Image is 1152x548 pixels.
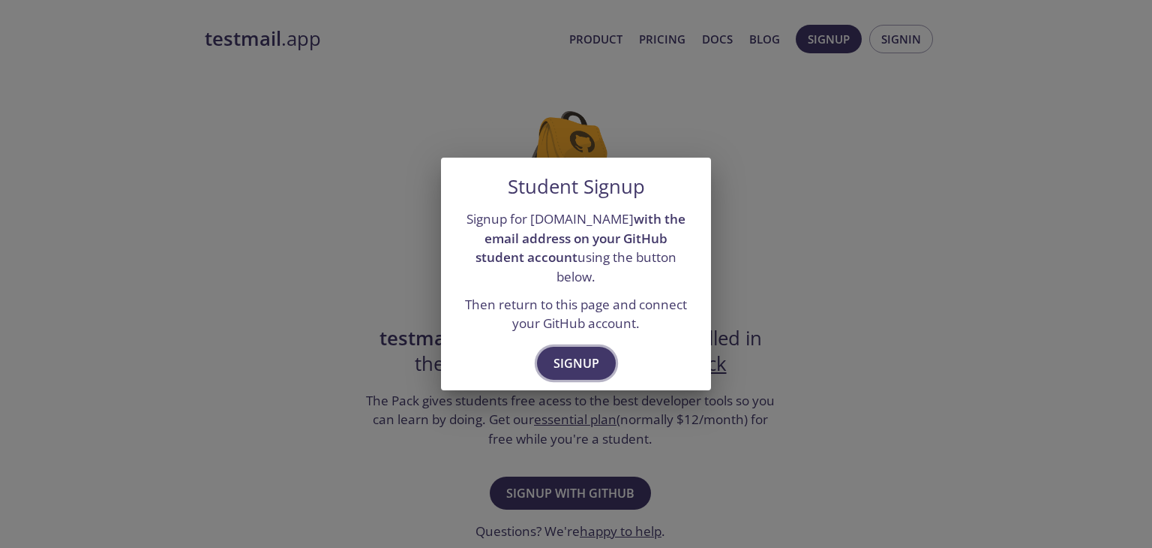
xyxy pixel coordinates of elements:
[459,209,693,287] p: Signup for [DOMAIN_NAME] using the button below.
[459,295,693,333] p: Then return to this page and connect your GitHub account.
[537,347,616,380] button: Signup
[553,353,599,374] span: Signup
[475,210,685,266] strong: with the email address on your GitHub student account
[508,176,645,198] h5: Student Signup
